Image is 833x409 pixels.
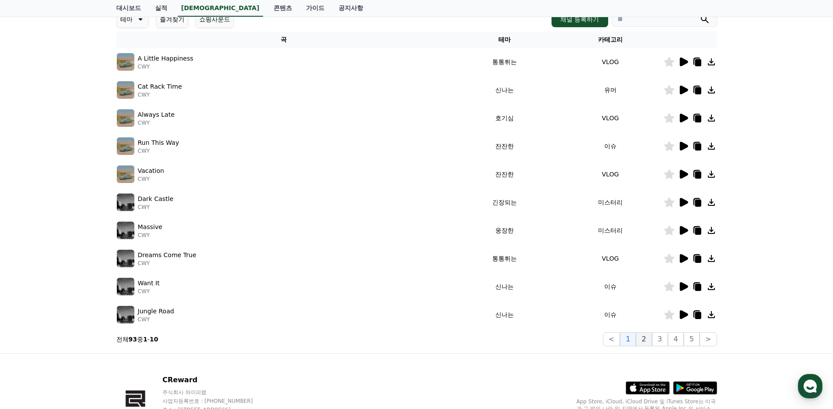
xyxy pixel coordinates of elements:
[557,301,663,329] td: 이슈
[138,110,175,119] p: Always Late
[451,301,557,329] td: 신나는
[138,307,174,316] p: Jungle Road
[557,132,663,160] td: 이슈
[138,54,194,63] p: A Little Happiness
[451,32,557,48] th: 테마
[451,48,557,76] td: 통통튀는
[552,11,608,27] button: 채널 등록하기
[28,291,33,298] span: 홈
[138,91,182,98] p: CWY
[138,147,179,154] p: CWY
[117,250,134,267] img: music
[116,335,159,344] p: 전체 중 -
[557,188,663,216] td: 미스터리
[143,336,148,343] strong: 1
[195,11,234,28] button: 쇼핑사운드
[557,216,663,244] td: 미스터리
[117,194,134,211] img: music
[668,332,684,346] button: 4
[451,216,557,244] td: 웅장한
[557,244,663,273] td: VLOG
[138,138,179,147] p: Run This Way
[117,137,134,155] img: music
[451,244,557,273] td: 통통튀는
[138,279,160,288] p: Want It
[557,160,663,188] td: VLOG
[116,32,452,48] th: 곡
[636,332,652,346] button: 2
[117,53,134,71] img: music
[120,13,133,25] p: 테마
[117,109,134,127] img: music
[80,292,91,299] span: 대화
[557,104,663,132] td: VLOG
[700,332,717,346] button: >
[138,176,164,183] p: CWY
[129,336,137,343] strong: 93
[557,48,663,76] td: VLOG
[58,278,113,300] a: 대화
[117,278,134,295] img: music
[138,63,194,70] p: CWY
[138,82,182,91] p: Cat Rack Time
[138,316,174,323] p: CWY
[162,389,270,396] p: 주식회사 와이피랩
[557,32,663,48] th: 카테고리
[117,222,134,239] img: music
[116,11,149,28] button: 테마
[603,332,620,346] button: <
[156,11,188,28] button: 즐겨찾기
[451,273,557,301] td: 신나는
[138,251,197,260] p: Dreams Come True
[138,166,164,176] p: Vacation
[162,398,270,405] p: 사업자등록번호 : [PHONE_NUMBER]
[117,165,134,183] img: music
[138,204,173,211] p: CWY
[451,76,557,104] td: 신나는
[117,306,134,323] img: music
[117,81,134,99] img: music
[451,132,557,160] td: 잔잔한
[138,232,162,239] p: CWY
[138,222,162,232] p: Massive
[136,291,146,298] span: 설정
[451,160,557,188] td: 잔잔한
[162,375,270,385] p: CReward
[620,332,636,346] button: 1
[138,260,197,267] p: CWY
[138,288,160,295] p: CWY
[652,332,668,346] button: 3
[557,273,663,301] td: 이슈
[3,278,58,300] a: 홈
[150,336,158,343] strong: 10
[113,278,169,300] a: 설정
[451,188,557,216] td: 긴장되는
[451,104,557,132] td: 호기심
[557,76,663,104] td: 유머
[138,119,175,126] p: CWY
[684,332,700,346] button: 5
[138,194,173,204] p: Dark Castle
